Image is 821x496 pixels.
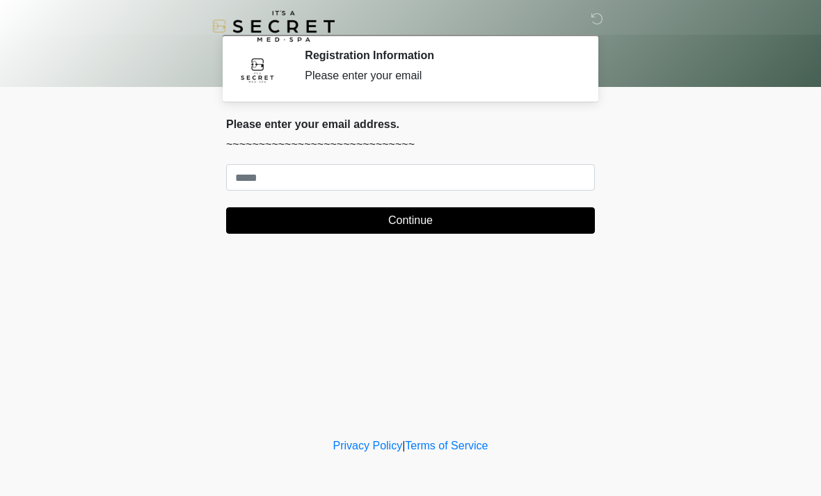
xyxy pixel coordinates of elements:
a: Terms of Service [405,440,488,451]
div: Please enter your email [305,67,574,84]
button: Continue [226,207,595,234]
h2: Please enter your email address. [226,118,595,131]
a: | [402,440,405,451]
p: ~~~~~~~~~~~~~~~~~~~~~~~~~~~~~ [226,136,595,153]
img: It's A Secret Med Spa Logo [212,10,335,42]
h2: Registration Information [305,49,574,62]
img: Agent Avatar [237,49,278,90]
a: Privacy Policy [333,440,403,451]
